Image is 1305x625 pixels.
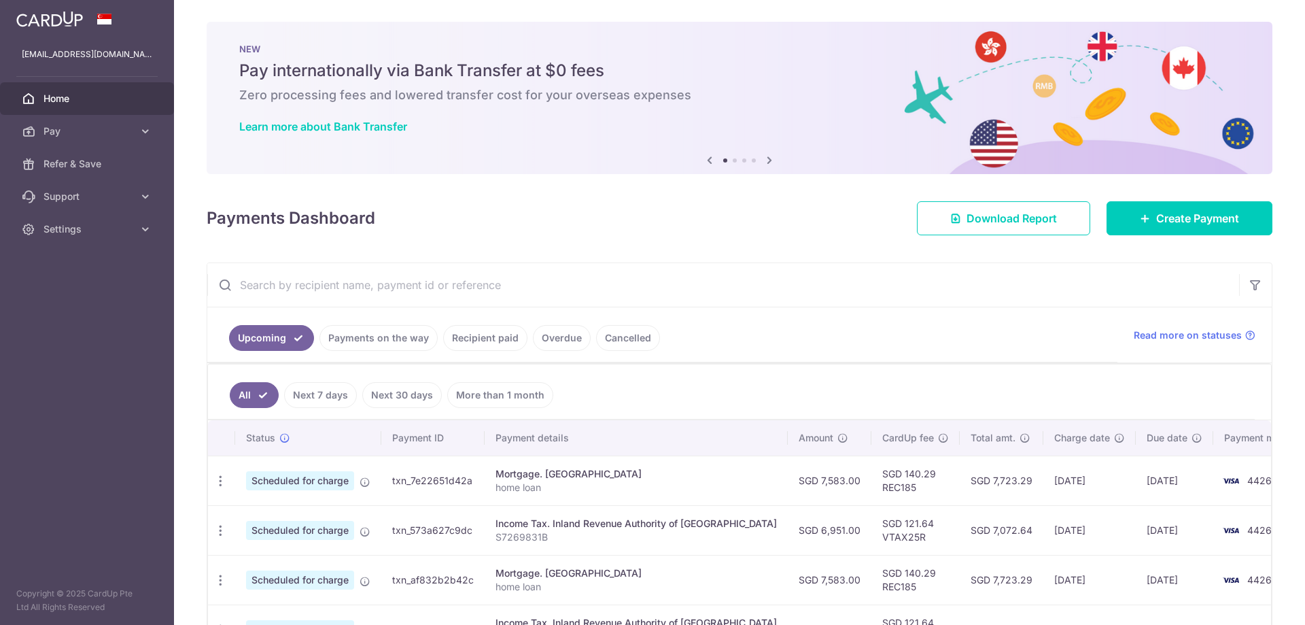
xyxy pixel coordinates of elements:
[246,431,275,445] span: Status
[495,481,777,494] p: home loan
[284,382,357,408] a: Next 7 days
[788,456,871,505] td: SGD 7,583.00
[1134,328,1242,342] span: Read more on statuses
[1247,475,1272,486] span: 4426
[495,580,777,594] p: home loan
[1043,505,1136,555] td: [DATE]
[246,471,354,490] span: Scheduled for charge
[319,325,438,351] a: Payments on the way
[230,382,279,408] a: All
[960,555,1043,605] td: SGD 7,723.29
[596,325,660,351] a: Cancelled
[1043,555,1136,605] td: [DATE]
[788,555,871,605] td: SGD 7,583.00
[43,222,133,236] span: Settings
[381,555,485,605] td: txn_af832b2b42c
[1147,431,1187,445] span: Due date
[967,210,1057,226] span: Download Report
[1134,328,1255,342] a: Read more on statuses
[1247,524,1272,536] span: 4426
[960,505,1043,555] td: SGD 7,072.64
[381,456,485,505] td: txn_7e22651d42a
[246,521,354,540] span: Scheduled for charge
[533,325,591,351] a: Overdue
[22,48,152,61] p: [EMAIL_ADDRESS][DOMAIN_NAME]
[917,201,1090,235] a: Download Report
[495,530,777,544] p: S7269831B
[495,517,777,530] div: Income Tax. Inland Revenue Authority of [GEOGRAPHIC_DATA]
[229,325,314,351] a: Upcoming
[239,44,1240,54] p: NEW
[971,431,1015,445] span: Total amt.
[239,87,1240,103] h6: Zero processing fees and lowered transfer cost for your overseas expenses
[246,571,354,590] span: Scheduled for charge
[447,382,553,408] a: More than 1 month
[1217,473,1245,489] img: Bank Card
[1136,555,1213,605] td: [DATE]
[207,263,1239,307] input: Search by recipient name, payment id or reference
[788,505,871,555] td: SGD 6,951.00
[1054,431,1110,445] span: Charge date
[1221,584,1291,618] iframe: 打开一个小组件，您可以在其中找到更多信息
[1043,456,1136,505] td: [DATE]
[1217,572,1245,588] img: Bank Card
[1107,201,1272,235] a: Create Payment
[43,92,133,105] span: Home
[43,190,133,203] span: Support
[1136,505,1213,555] td: [DATE]
[799,431,833,445] span: Amount
[43,157,133,171] span: Refer & Save
[362,382,442,408] a: Next 30 days
[43,124,133,138] span: Pay
[1217,522,1245,539] img: Bank Card
[871,456,960,505] td: SGD 140.29 REC185
[485,420,788,456] th: Payment details
[960,456,1043,505] td: SGD 7,723.29
[16,11,83,27] img: CardUp
[443,325,527,351] a: Recipient paid
[207,22,1272,174] img: Bank transfer banner
[239,120,407,133] a: Learn more about Bank Transfer
[207,206,375,231] h4: Payments Dashboard
[381,505,485,555] td: txn_573a627c9dc
[882,431,934,445] span: CardUp fee
[239,60,1240,82] h5: Pay internationally via Bank Transfer at $0 fees
[871,555,960,605] td: SGD 140.29 REC185
[1136,456,1213,505] td: [DATE]
[1247,574,1272,586] span: 4426
[381,420,485,456] th: Payment ID
[871,505,960,555] td: SGD 121.64 VTAX25R
[495,467,777,481] div: Mortgage. [GEOGRAPHIC_DATA]
[495,567,777,580] div: Mortgage. [GEOGRAPHIC_DATA]
[1156,210,1239,226] span: Create Payment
